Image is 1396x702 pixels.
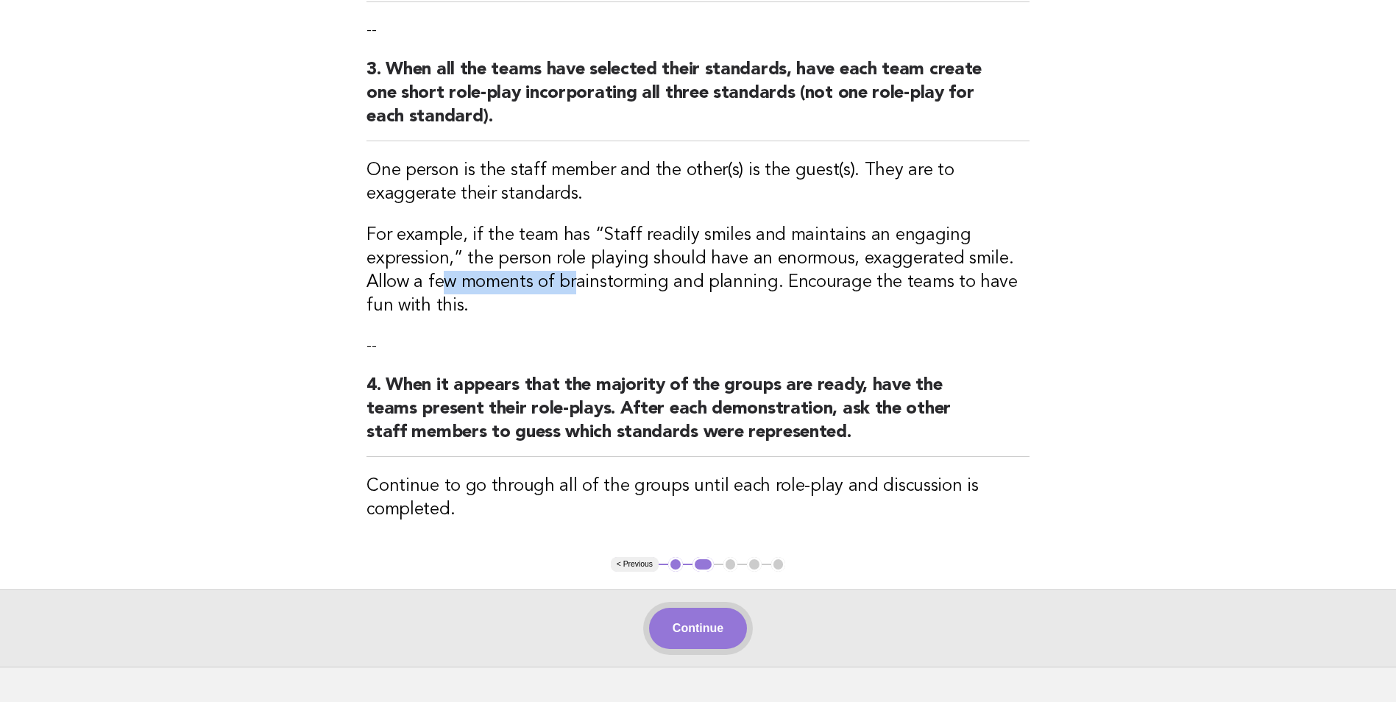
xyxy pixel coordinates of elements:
[366,224,1030,318] h3: For example, if the team has “Staff readily smiles and maintains an engaging expression,” the per...
[366,336,1030,356] p: --
[649,608,747,649] button: Continue
[366,159,1030,206] h3: One person is the staff member and the other(s) is the guest(s). They are to exaggerate their sta...
[611,557,659,572] button: < Previous
[366,374,1030,457] h2: 4. When it appears that the majority of the groups are ready, have the teams present their role-p...
[366,20,1030,40] p: --
[668,557,683,572] button: 1
[692,557,714,572] button: 2
[366,58,1030,141] h2: 3. When all the teams have selected their standards, have each team create one short role-play in...
[366,475,1030,522] h3: Continue to go through all of the groups until each role-play and discussion is completed.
